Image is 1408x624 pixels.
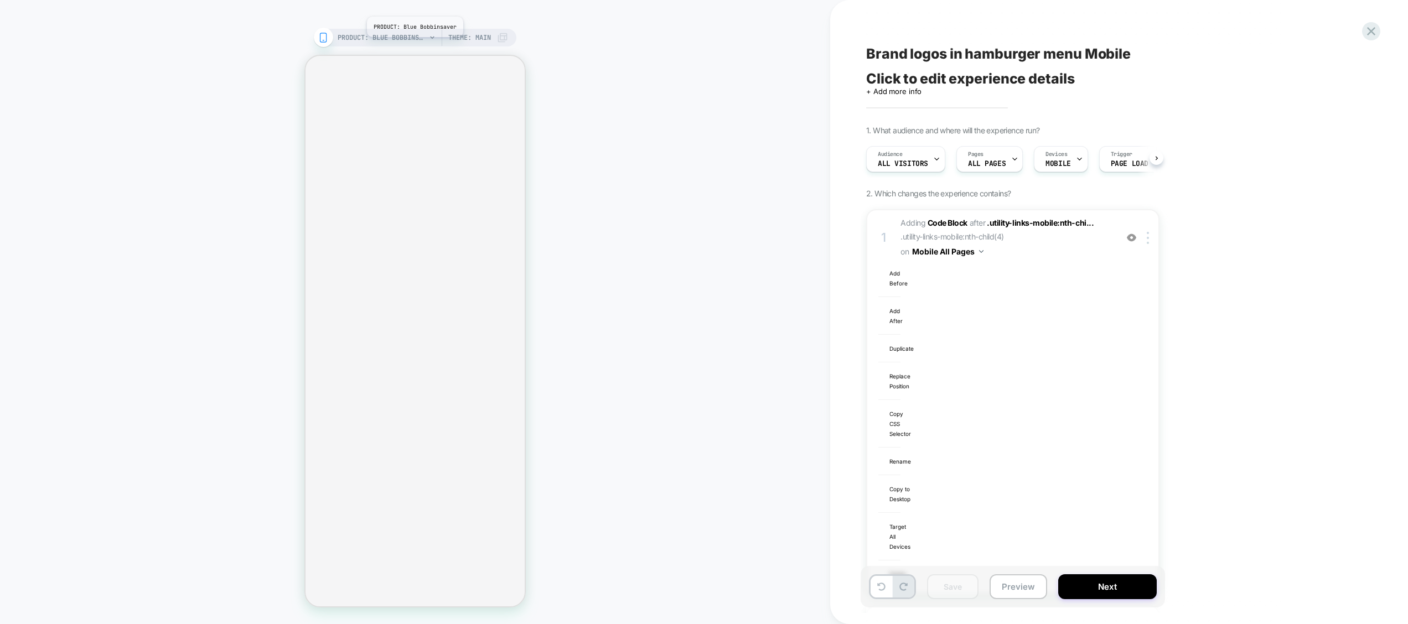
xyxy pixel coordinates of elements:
[878,335,900,362] div: Duplicate
[900,218,967,227] span: Adding
[1111,150,1132,158] span: Trigger
[866,70,1109,87] div: Click to edit experience details
[912,243,983,259] button: Mobile All Pages
[987,218,1094,227] span: .utility-links-mobile:nth-chi...
[878,362,900,400] div: Replace Position
[900,245,909,258] span: on
[866,45,1131,62] span: Brand logos in hamburger menu Mobile
[878,227,889,249] div: 1
[878,400,900,448] div: Copy CSS Selector
[878,513,900,560] div: Target All Devices
[878,160,928,168] span: All Visitors
[374,23,457,30] span: PRODUCT: Blue Bobbinsaver
[979,250,983,253] img: down arrow
[878,448,900,475] div: Rename
[990,574,1047,599] button: Preview
[866,126,1039,135] span: 1. What audience and where will the experience run?
[970,218,986,227] span: AFTER
[1127,233,1136,242] img: crossed eye
[968,150,983,158] span: Pages
[1111,160,1148,168] span: Page Load
[866,87,922,96] span: + Add more info
[1147,232,1149,244] img: close
[928,218,967,227] b: Code Block
[878,259,900,297] div: Add Before
[866,189,1011,198] span: 2. Which changes the experience contains?
[878,297,900,335] div: Add After
[1045,160,1070,168] span: MOBILE
[968,160,1006,168] span: ALL PAGES
[1058,574,1157,599] button: Next
[878,150,903,158] span: Audience
[338,29,426,46] span: PRODUCT: Blue Bobbinsaver
[878,560,900,587] div: Delete
[1045,150,1067,158] span: Devices
[878,475,900,513] div: Copy to Desktop
[448,29,491,46] span: Theme: MAIN
[900,232,1004,241] span: .utility-links-mobile:nth-child(4)
[927,574,979,599] button: Save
